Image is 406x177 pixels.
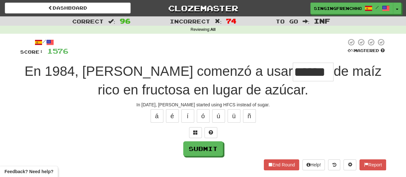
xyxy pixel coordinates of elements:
button: ú [212,109,225,123]
a: Dashboard [5,3,131,13]
span: 74 [226,17,236,25]
span: / [376,5,379,10]
strong: All [210,27,215,32]
span: 0 % [348,48,354,53]
span: : [215,19,222,24]
button: ü [228,109,240,123]
span: To go [275,18,298,24]
div: In [DATE], [PERSON_NAME] started using HFCS instead of sugar. [20,102,386,108]
span: Open feedback widget [4,168,53,175]
span: En 1984, [PERSON_NAME] comenzó a usar [24,64,293,79]
button: Switch sentence to multiple choice alt+p [189,127,202,138]
span: Inf [314,17,330,25]
div: Mastered [346,48,386,54]
button: Single letter hint - you only get 1 per sentence and score half the points! alt+h [204,127,217,138]
button: í [181,109,194,123]
span: Correct [72,18,104,24]
button: Round history (alt+y) [328,159,340,170]
button: ó [197,109,210,123]
span: Incorrect [170,18,210,24]
span: : [302,19,309,24]
span: 96 [120,17,131,25]
span: : [108,19,115,24]
button: á [151,109,163,123]
button: End Round [264,159,299,170]
a: Clozemaster [140,3,266,14]
button: Report [359,159,386,170]
a: singingfrenchhorn / [310,3,393,14]
div: / [20,38,68,46]
button: Submit [183,141,223,156]
button: é [166,109,179,123]
span: 1576 [47,47,68,55]
button: Help! [302,159,325,170]
span: singingfrenchhorn [314,5,361,11]
span: Score: [20,49,43,55]
button: ñ [243,109,256,123]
